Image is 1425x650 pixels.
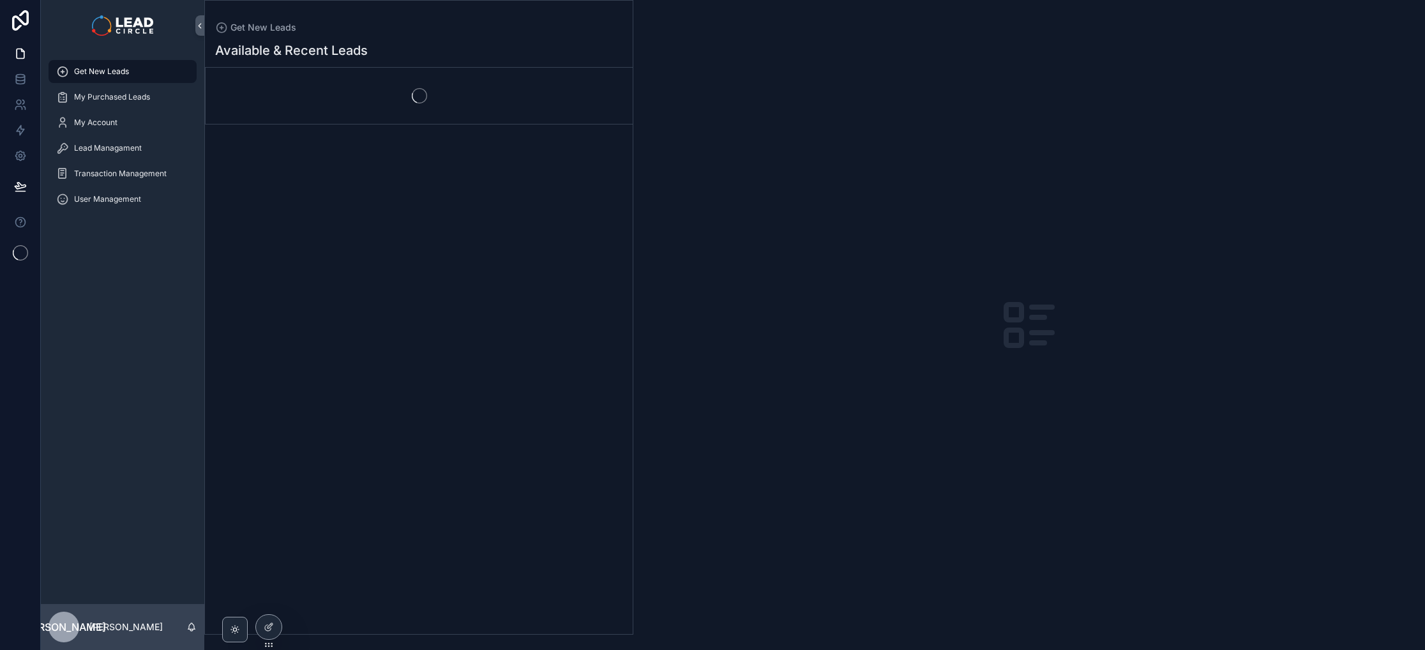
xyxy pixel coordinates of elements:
[215,42,368,59] h1: Available & Recent Leads
[22,619,106,635] span: [PERSON_NAME]
[74,194,141,204] span: User Management
[74,117,117,128] span: My Account
[49,137,197,160] a: Lead Managament
[74,169,167,179] span: Transaction Management
[49,111,197,134] a: My Account
[49,86,197,109] a: My Purchased Leads
[49,188,197,211] a: User Management
[49,162,197,185] a: Transaction Management
[74,66,129,77] span: Get New Leads
[49,60,197,83] a: Get New Leads
[74,92,150,102] span: My Purchased Leads
[41,51,204,227] div: scrollable content
[230,21,296,34] span: Get New Leads
[215,21,296,34] a: Get New Leads
[89,621,163,633] p: [PERSON_NAME]
[74,143,142,153] span: Lead Managament
[92,15,153,36] img: App logo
